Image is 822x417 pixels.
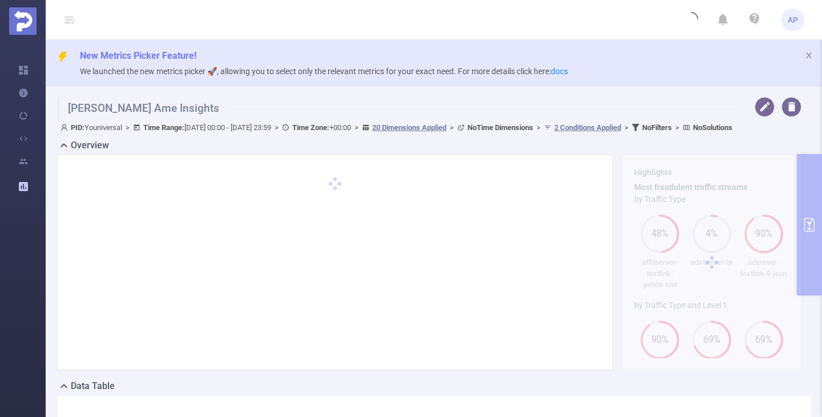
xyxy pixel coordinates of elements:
[80,67,568,76] span: We launched the new metrics picker 🚀, allowing you to select only the relevant metrics for your e...
[551,67,568,76] a: docs
[468,123,533,132] b: No Time Dimensions
[71,379,115,393] h2: Data Table
[805,51,813,59] i: icon: close
[533,123,544,132] span: >
[61,124,71,131] i: icon: user
[351,123,362,132] span: >
[57,51,68,63] i: icon: thunderbolt
[621,123,632,132] span: >
[693,123,732,132] b: No Solutions
[71,139,109,152] h2: Overview
[292,123,329,132] b: Time Zone:
[80,50,196,61] span: New Metrics Picker Feature!
[805,49,813,62] button: icon: close
[446,123,457,132] span: >
[71,123,84,132] b: PID:
[61,123,732,132] span: Youniversal [DATE] 00:00 - [DATE] 23:59 +00:00
[271,123,282,132] span: >
[372,123,446,132] u: 20 Dimensions Applied
[642,123,672,132] b: No Filters
[684,12,698,28] i: icon: loading
[143,123,184,132] b: Time Range:
[788,9,798,31] span: AP
[554,123,621,132] u: 2 Conditions Applied
[672,123,683,132] span: >
[57,97,739,120] h1: [PERSON_NAME] Ame Insights
[9,7,37,35] img: Protected Media
[122,123,133,132] span: >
